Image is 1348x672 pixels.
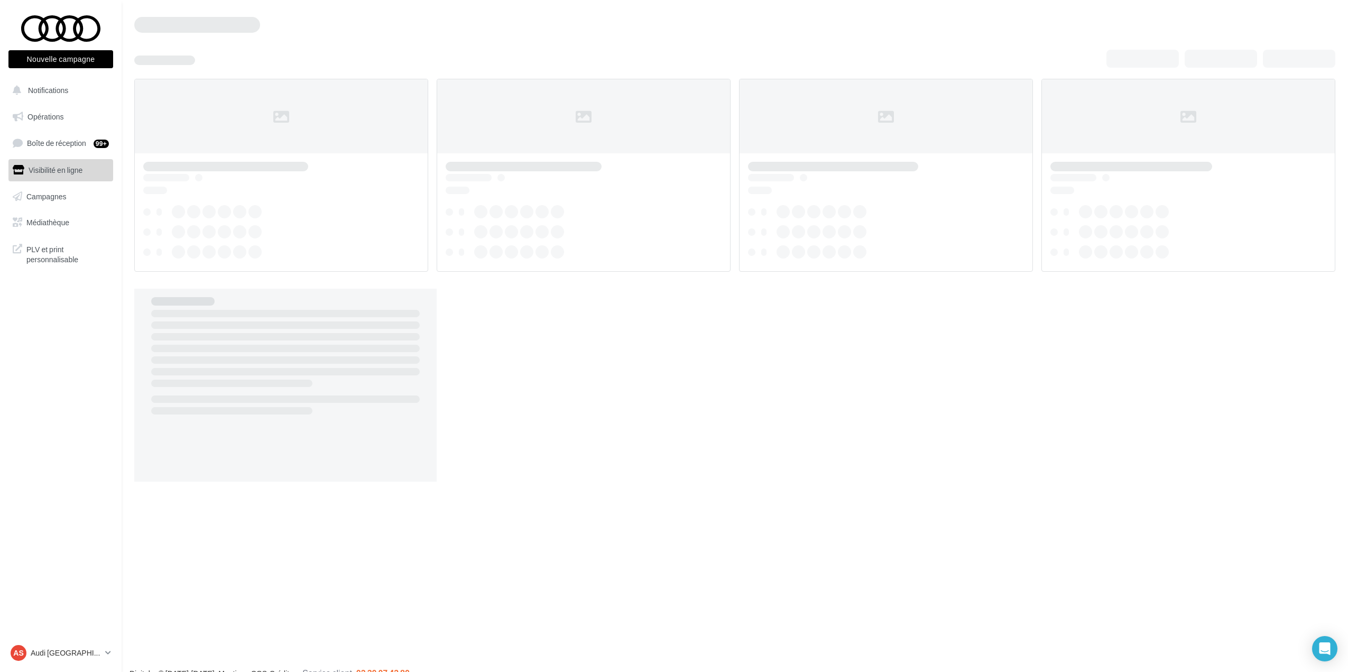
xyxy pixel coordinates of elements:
[28,86,68,95] span: Notifications
[29,165,82,174] span: Visibilité en ligne
[8,50,113,68] button: Nouvelle campagne
[26,242,109,265] span: PLV et print personnalisable
[6,106,115,128] a: Opérations
[6,79,111,102] button: Notifications
[1312,636,1337,661] div: Open Intercom Messenger
[27,139,86,148] span: Boîte de réception
[6,238,115,269] a: PLV et print personnalisable
[8,643,113,663] a: AS Audi [GEOGRAPHIC_DATA]
[6,186,115,208] a: Campagnes
[6,211,115,234] a: Médiathèque
[31,648,101,658] p: Audi [GEOGRAPHIC_DATA]
[6,159,115,181] a: Visibilité en ligne
[6,132,115,154] a: Boîte de réception99+
[26,218,69,227] span: Médiathèque
[27,112,63,121] span: Opérations
[13,648,23,658] span: AS
[26,191,67,200] span: Campagnes
[94,140,109,148] div: 99+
